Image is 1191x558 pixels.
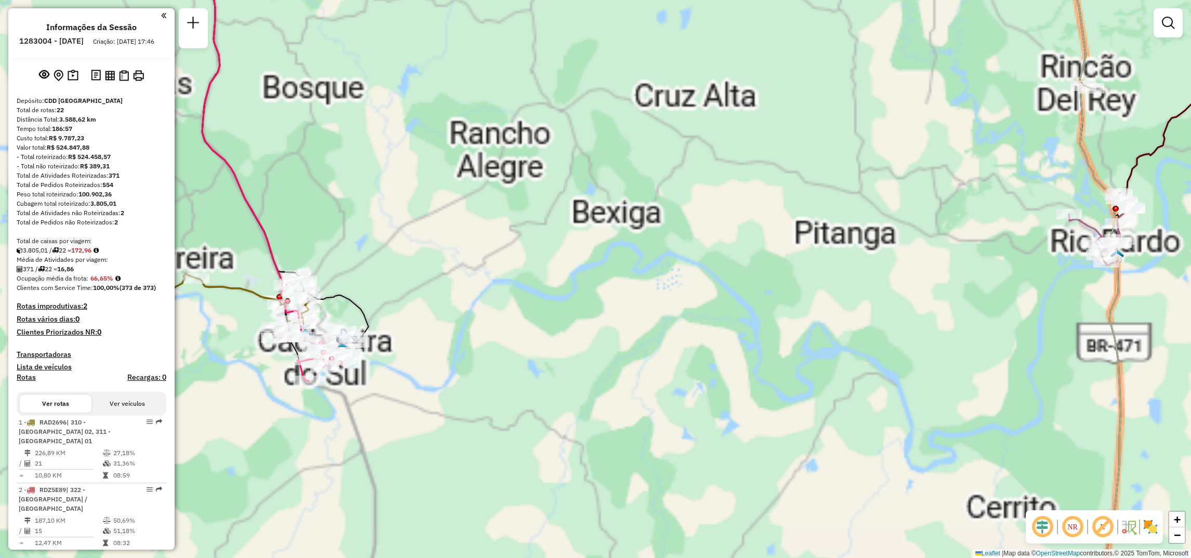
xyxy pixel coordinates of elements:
[336,343,349,356] img: FAD Santa Cruz do Sul- Cachoeira
[299,328,312,342] img: UDC Cachueira do Sul - ZUMPY
[19,458,24,469] td: /
[59,115,96,123] strong: 3.588,62 km
[113,526,162,536] td: 51,18%
[183,12,204,36] a: Nova sessão e pesquisa
[83,301,87,311] strong: 2
[103,517,111,524] i: % de utilização do peso
[34,526,102,536] td: 15
[103,472,108,479] i: Tempo total em rota
[17,190,166,199] div: Peso total roteirizado:
[102,181,113,189] strong: 554
[1142,519,1159,535] img: Exibir/Ocultar setores
[161,9,166,21] a: Clique aqui para minimizar o painel
[113,458,162,469] td: 31,36%
[94,247,99,254] i: Meta Caixas/viagem: 227,95 Diferença: -54,99
[71,246,91,254] strong: 172,96
[78,190,112,198] strong: 100.902,36
[39,486,66,494] span: RDZ5E89
[17,266,23,272] i: Total de Atividades
[80,162,110,170] strong: R$ 389,31
[1120,519,1137,535] img: Fluxo de ruas
[1030,514,1055,539] span: Ocultar deslocamento
[113,538,162,548] td: 08:32
[113,448,162,458] td: 27,18%
[97,327,101,337] strong: 0
[121,209,124,217] strong: 2
[65,68,81,84] button: Painel de Sugestão
[34,448,102,458] td: 226,89 KM
[68,153,111,161] strong: R$ 524.458,57
[17,302,166,311] h4: Rotas improdutivas:
[156,419,162,425] em: Rota exportada
[44,97,123,104] strong: CDD [GEOGRAPHIC_DATA]
[17,124,166,134] div: Tempo total:
[91,395,163,413] button: Ver veículos
[17,134,166,143] div: Custo total:
[24,450,31,456] i: Distância Total
[38,266,45,272] i: Total de rotas
[93,284,120,291] strong: 100,00%
[114,218,118,226] strong: 2
[49,134,84,142] strong: R$ 9.787,23
[19,36,84,46] h6: 1283004 - [DATE]
[1169,512,1185,527] a: Zoom in
[17,274,88,282] span: Ocupação média da frota:
[1110,249,1124,263] img: Rio Pardo
[17,236,166,246] div: Total de caixas por viagem:
[17,218,166,227] div: Total de Pedidos não Roteirizados:
[17,115,166,124] div: Distância Total:
[17,284,93,291] span: Clientes com Service Time:
[17,264,166,274] div: 371 / 22 =
[89,37,158,46] div: Criação: [DATE] 17:46
[17,350,166,359] h4: Transportadoras
[117,68,131,83] button: Visualizar Romaneio
[37,67,51,84] button: Exibir sessão original
[17,315,166,324] h4: Rotas vários dias:
[57,265,74,273] strong: 16,86
[34,458,102,469] td: 21
[75,314,80,324] strong: 0
[52,125,72,132] strong: 186:57
[24,528,31,534] i: Total de Atividades
[17,255,166,264] div: Média de Atividades por viagem:
[47,143,89,151] strong: R$ 524.847,88
[19,470,24,481] td: =
[46,22,137,32] h4: Informações da Sessão
[39,418,67,426] span: RAD2696
[17,373,36,382] h4: Rotas
[19,526,24,536] td: /
[1036,550,1080,557] a: OpenStreetMap
[90,274,113,282] strong: 66,65%
[17,180,166,190] div: Total de Pedidos Roteirizados:
[103,450,111,456] i: % de utilização do peso
[120,284,156,291] strong: (373 de 373)
[1174,513,1181,526] span: +
[19,486,87,512] span: 2 -
[17,247,23,254] i: Cubagem total roteirizado
[113,515,162,526] td: 50,69%
[103,460,111,467] i: % de utilização da cubagem
[103,528,111,534] i: % de utilização da cubagem
[17,171,166,180] div: Total de Atividades Roteirizadas:
[147,419,153,425] em: Opções
[156,486,162,493] em: Rota exportada
[109,171,120,179] strong: 371
[973,549,1191,558] div: Map data © contributors,© 2025 TomTom, Microsoft
[17,363,166,371] h4: Lista de veículos
[115,275,121,282] em: Média calculada utilizando a maior ocupação (%Peso ou %Cubagem) de cada rota da sessão. Rotas cro...
[19,538,24,548] td: =
[24,517,31,524] i: Distância Total
[19,418,111,445] span: 1 -
[17,328,166,337] h4: Clientes Priorizados NR:
[17,152,166,162] div: - Total roteirizado:
[34,470,102,481] td: 10,80 KM
[52,247,59,254] i: Total de rotas
[19,486,87,512] span: | 322 - [GEOGRAPHIC_DATA] / [GEOGRAPHIC_DATA]
[1174,528,1181,541] span: −
[20,395,91,413] button: Ver rotas
[1060,514,1085,539] span: Ocultar NR
[103,540,108,546] i: Tempo total em rota
[17,246,166,255] div: 3.805,01 / 22 =
[17,199,166,208] div: Cubagem total roteirizado:
[17,143,166,152] div: Valor total:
